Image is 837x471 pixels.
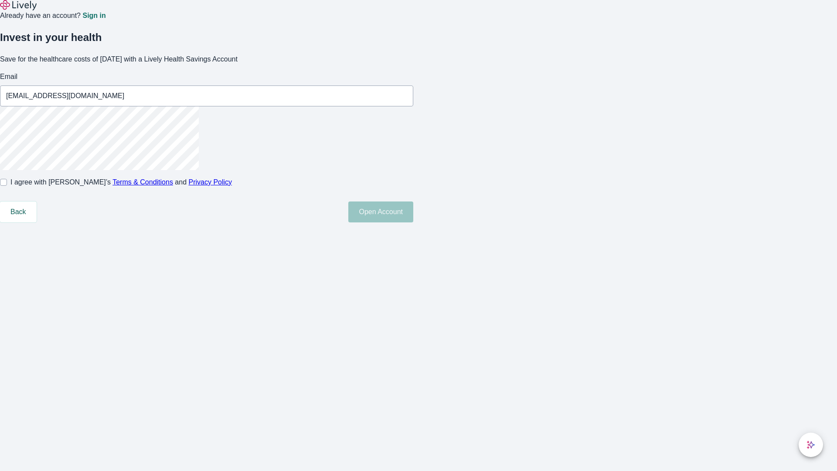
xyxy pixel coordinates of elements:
[10,177,232,188] span: I agree with [PERSON_NAME]’s and
[189,178,232,186] a: Privacy Policy
[112,178,173,186] a: Terms & Conditions
[82,12,105,19] a: Sign in
[799,433,823,457] button: chat
[806,440,815,449] svg: Lively AI Assistant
